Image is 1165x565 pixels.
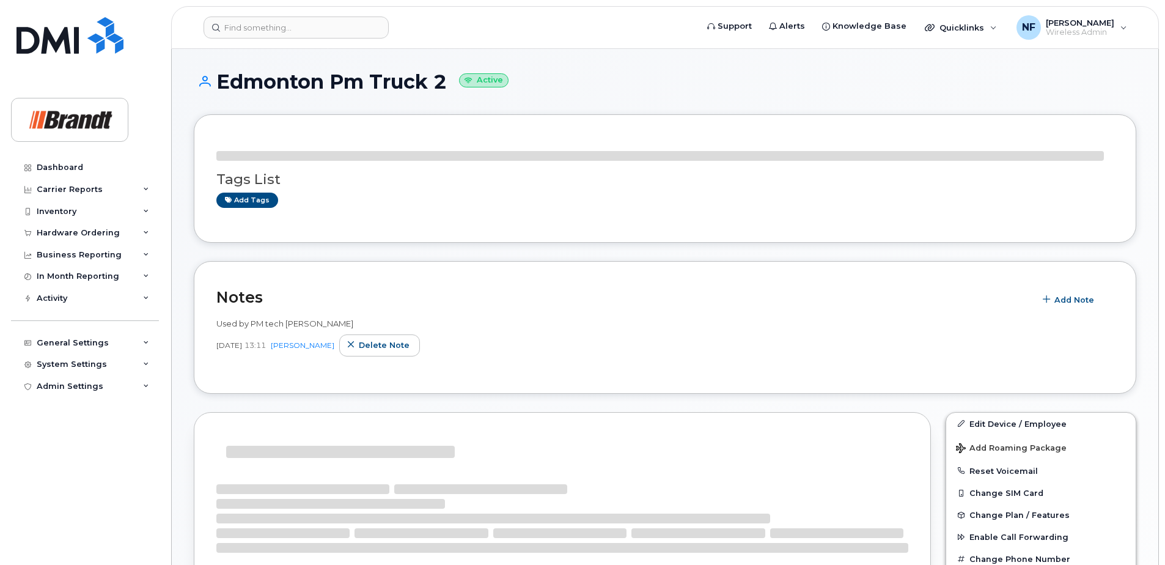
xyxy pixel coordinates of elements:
[946,435,1136,460] button: Add Roaming Package
[339,334,420,356] button: Delete note
[271,341,334,350] a: [PERSON_NAME]
[216,172,1114,187] h3: Tags List
[946,482,1136,504] button: Change SIM Card
[216,193,278,208] a: Add tags
[956,443,1067,455] span: Add Roaming Package
[216,319,353,328] span: Used by PM tech [PERSON_NAME]
[946,526,1136,548] button: Enable Call Forwarding
[216,340,242,350] span: [DATE]
[216,288,1029,306] h2: Notes
[1054,294,1094,306] span: Add Note
[946,413,1136,435] a: Edit Device / Employee
[969,533,1068,542] span: Enable Call Forwarding
[244,340,266,350] span: 13:11
[946,504,1136,526] button: Change Plan / Features
[359,339,410,351] span: Delete note
[969,511,1070,520] span: Change Plan / Features
[459,73,509,87] small: Active
[946,460,1136,482] button: Reset Voicemail
[1035,289,1104,311] button: Add Note
[194,71,1136,92] h1: Edmonton Pm Truck 2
